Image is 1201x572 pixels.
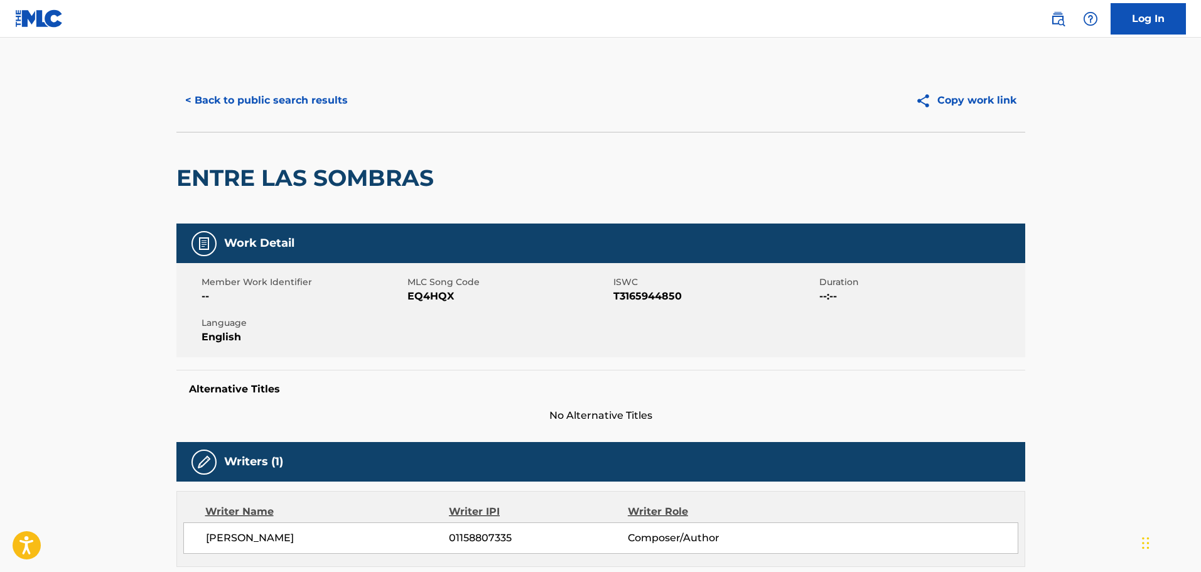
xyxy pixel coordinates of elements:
span: T3165944850 [613,289,816,304]
div: Writer IPI [449,504,628,519]
h5: Work Detail [224,236,294,251]
span: ISWC [613,276,816,289]
a: Log In [1111,3,1186,35]
h2: ENTRE LAS SOMBRAS [176,164,440,192]
div: Writer Role [628,504,790,519]
span: Duration [819,276,1022,289]
button: Copy work link [907,85,1025,116]
img: help [1083,11,1098,26]
span: Member Work Identifier [202,276,404,289]
h5: Alternative Titles [189,383,1013,396]
a: Public Search [1045,6,1070,31]
span: MLC Song Code [407,276,610,289]
span: English [202,330,404,345]
div: Drag [1142,524,1150,562]
h5: Writers (1) [224,455,283,469]
span: -- [202,289,404,304]
span: 01158807335 [449,531,627,546]
div: Help [1078,6,1103,31]
img: Work Detail [197,236,212,251]
img: search [1050,11,1065,26]
span: EQ4HQX [407,289,610,304]
span: Composer/Author [628,531,790,546]
button: < Back to public search results [176,85,357,116]
img: Copy work link [915,93,937,109]
img: MLC Logo [15,9,63,28]
div: Writer Name [205,504,450,519]
span: No Alternative Titles [176,408,1025,423]
span: --:-- [819,289,1022,304]
span: [PERSON_NAME] [206,531,450,546]
span: Language [202,316,404,330]
img: Writers [197,455,212,470]
iframe: Chat Widget [1138,512,1201,572]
